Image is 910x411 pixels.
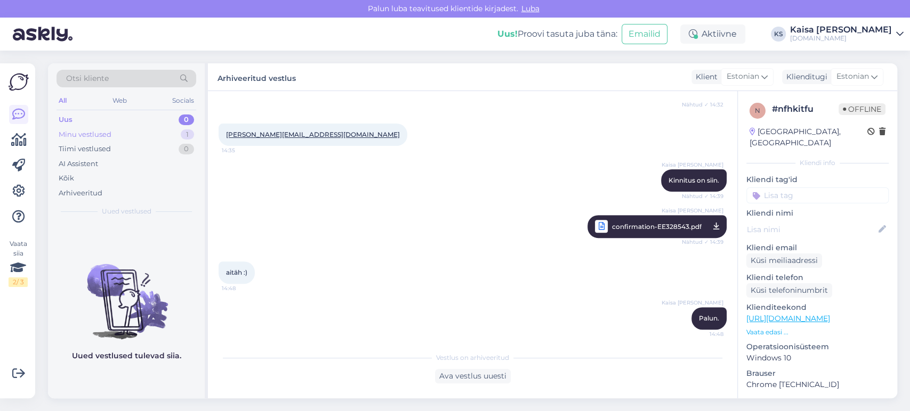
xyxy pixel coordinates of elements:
div: All [57,94,69,108]
p: Klienditeekond [746,302,889,313]
div: # nfhkitfu [772,103,839,116]
a: [PERSON_NAME][EMAIL_ADDRESS][DOMAIN_NAME] [226,130,400,138]
div: Aktiivne [680,24,745,44]
p: Kliendi telefon [746,272,889,283]
label: Arhiveeritud vestlus [218,70,296,84]
span: Kaisa [PERSON_NAME] [662,299,723,307]
p: Operatsioonisüsteem [746,341,889,352]
div: KS [771,27,786,42]
b: Uus! [497,29,518,39]
span: Estonian [836,71,869,83]
span: Otsi kliente [66,73,109,84]
p: Chrome [TECHNICAL_ID] [746,379,889,390]
p: Kliendi nimi [746,208,889,219]
div: Kliendi info [746,158,889,168]
p: Kliendi tag'id [746,174,889,185]
p: Windows 10 [746,352,889,364]
span: Offline [839,103,885,115]
span: Nähtud ✓ 14:32 [682,101,723,109]
p: Uued vestlused tulevad siia. [72,350,181,361]
input: Lisa tag [746,187,889,203]
img: Askly Logo [9,72,29,92]
div: Arhiveeritud [59,188,102,199]
div: 2 / 3 [9,277,28,287]
div: Ava vestlus uuesti [435,369,511,383]
p: Kliendi email [746,242,889,253]
span: Vestlus on arhiveeritud [436,353,509,363]
div: Kaisa [PERSON_NAME] [790,26,892,34]
div: Socials [170,94,196,108]
div: Proovi tasuta juba täna: [497,28,617,40]
div: Küsi telefoninumbrit [746,283,832,298]
div: Klienditugi [782,71,827,83]
div: Vaata siia [9,239,28,287]
span: Nähtud ✓ 14:39 [682,192,723,200]
span: Palun. [699,314,719,322]
div: 0 [179,144,194,154]
div: Web [110,94,129,108]
button: Emailid [622,24,667,44]
span: Kinnitus on siin. [669,176,719,184]
span: 14:35 [222,146,262,154]
a: Kaisa [PERSON_NAME][DOMAIN_NAME] [790,26,904,43]
span: Luba [518,4,543,13]
div: Kõik [59,173,74,184]
div: Klient [691,71,718,83]
input: Lisa nimi [747,224,876,235]
span: Estonian [727,71,759,83]
div: [DOMAIN_NAME] [790,34,892,43]
a: Kaisa [PERSON_NAME]confirmation-EE328543.pdfNähtud ✓ 14:39 [587,215,727,238]
span: aitäh :) [226,268,247,276]
p: Brauser [746,368,889,379]
span: n [755,106,760,114]
div: Tiimi vestlused [59,144,111,154]
div: AI Assistent [59,159,98,169]
span: confirmation-EE328543.pdf [612,220,702,233]
div: Küsi meiliaadressi [746,253,822,268]
img: No chats [48,245,205,341]
a: [URL][DOMAIN_NAME] [746,314,830,323]
div: Uus [59,114,73,125]
span: Kaisa [PERSON_NAME] [662,207,723,215]
div: 0 [179,114,194,125]
span: 14:48 [222,284,262,292]
span: Uued vestlused [102,207,151,216]
span: Kaisa [PERSON_NAME] [662,161,723,169]
p: Vaata edasi ... [746,327,889,337]
div: 1 [181,129,194,140]
span: 14:48 [683,330,723,338]
div: Minu vestlused [59,129,111,140]
span: Nähtud ✓ 14:39 [682,235,723,249]
div: [GEOGRAPHIC_DATA], [GEOGRAPHIC_DATA] [750,126,867,149]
